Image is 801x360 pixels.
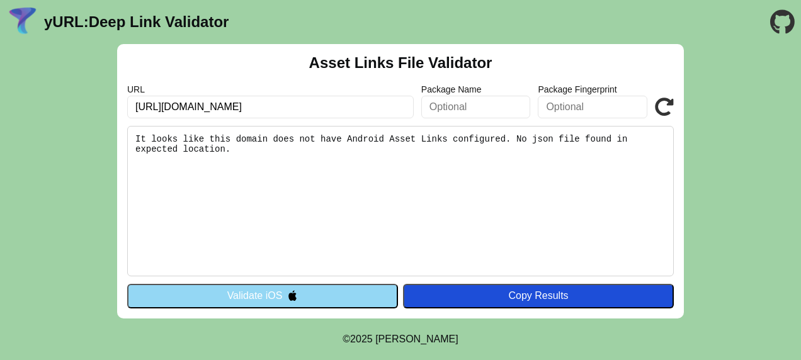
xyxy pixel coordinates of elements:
[421,96,531,118] input: Optional
[409,290,668,301] div: Copy Results
[538,84,647,94] label: Package Fingerprint
[127,96,414,118] input: Required
[375,334,458,344] a: Michael Ibragimchayev's Personal Site
[309,54,492,72] h2: Asset Links File Validator
[6,6,39,38] img: yURL Logo
[127,284,398,308] button: Validate iOS
[421,84,531,94] label: Package Name
[350,334,373,344] span: 2025
[44,13,229,31] a: yURL:Deep Link Validator
[127,126,674,276] pre: It looks like this domain does not have Android Asset Links configured. No json file found in exp...
[343,318,458,360] footer: ©
[127,84,414,94] label: URL
[538,96,647,118] input: Optional
[287,290,298,301] img: appleIcon.svg
[403,284,674,308] button: Copy Results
